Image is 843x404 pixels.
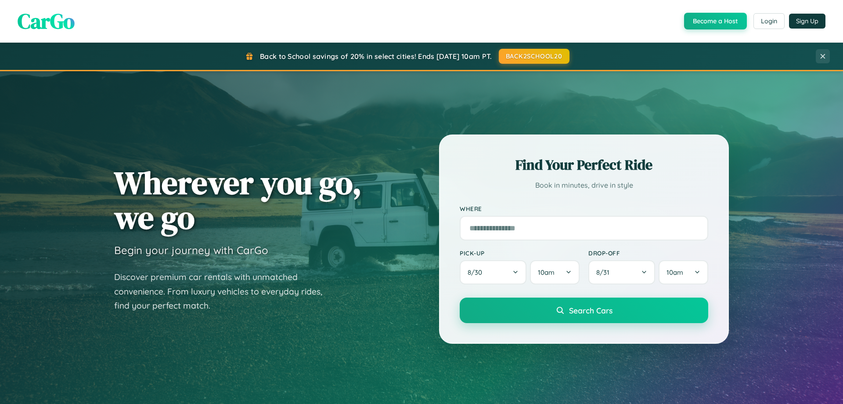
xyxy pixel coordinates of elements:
span: CarGo [18,7,75,36]
button: 10am [530,260,580,284]
button: Sign Up [789,14,825,29]
h3: Begin your journey with CarGo [114,244,268,257]
button: 8/30 [460,260,526,284]
p: Book in minutes, drive in style [460,179,708,192]
span: Search Cars [569,306,612,315]
button: BACK2SCHOOL20 [499,49,569,64]
span: Back to School savings of 20% in select cities! Ends [DATE] 10am PT. [260,52,492,61]
label: Where [460,205,708,212]
span: 10am [666,268,683,277]
h1: Wherever you go, we go [114,165,362,235]
span: 10am [538,268,555,277]
button: 10am [659,260,708,284]
span: 8 / 30 [468,268,486,277]
span: 8 / 31 [596,268,614,277]
button: Search Cars [460,298,708,323]
button: Become a Host [684,13,747,29]
label: Pick-up [460,249,580,257]
button: 8/31 [588,260,655,284]
h2: Find Your Perfect Ride [460,155,708,175]
button: Login [753,13,785,29]
p: Discover premium car rentals with unmatched convenience. From luxury vehicles to everyday rides, ... [114,270,334,313]
label: Drop-off [588,249,708,257]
